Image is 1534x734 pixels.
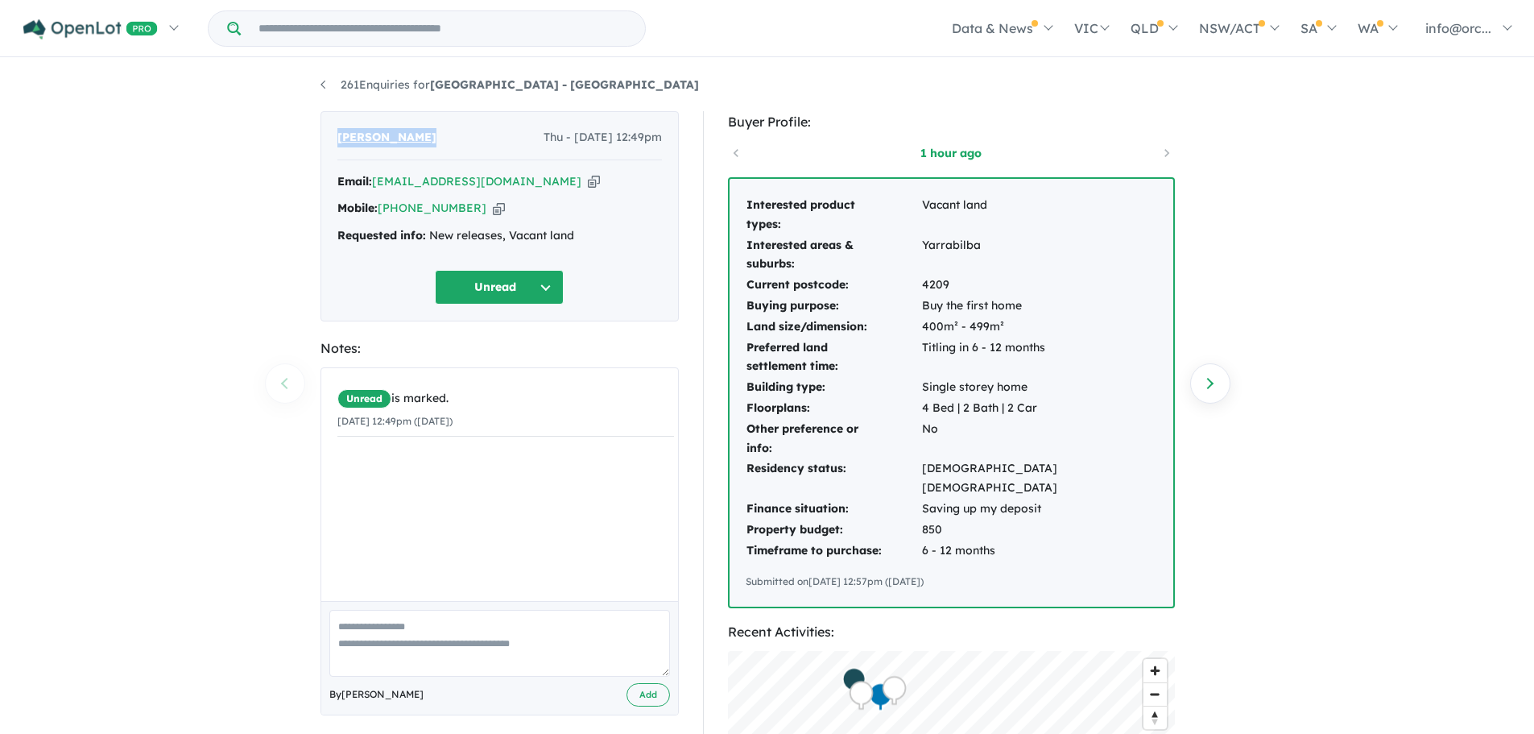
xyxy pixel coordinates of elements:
[746,296,921,317] td: Buying purpose:
[320,76,1214,95] nav: breadcrumb
[746,317,921,338] td: Land size/dimension:
[746,419,921,459] td: Other preference or info:
[868,682,892,712] div: Map marker
[921,499,1157,520] td: Saving up my deposit
[921,317,1157,338] td: 400m² - 499m²
[921,541,1157,562] td: 6 - 12 months
[626,683,670,707] button: Add
[337,174,372,189] strong: Email:
[337,128,436,147] span: [PERSON_NAME]
[921,195,1157,235] td: Vacant land
[746,338,921,378] td: Preferred land settlement time:
[746,574,1157,590] div: Submitted on [DATE] 12:57pm ([DATE])
[23,19,158,39] img: Openlot PRO Logo White
[435,270,564,305] button: Unread
[493,200,505,217] button: Copy
[746,398,921,419] td: Floorplans:
[746,377,921,398] td: Building type:
[921,398,1157,419] td: 4 Bed | 2 Bath | 2 Car
[728,111,1175,133] div: Buyer Profile:
[921,377,1157,398] td: Single storey home
[337,201,378,215] strong: Mobile:
[841,667,866,697] div: Map marker
[1425,20,1491,36] span: info@orc...
[320,77,699,92] a: 261Enquiries for[GEOGRAPHIC_DATA] - [GEOGRAPHIC_DATA]
[746,275,921,296] td: Current postcode:
[1143,682,1167,706] button: Zoom out
[921,338,1157,378] td: Titling in 6 - 12 months
[921,520,1157,541] td: 850
[430,77,699,92] strong: [GEOGRAPHIC_DATA] - [GEOGRAPHIC_DATA]
[337,415,453,427] small: [DATE] 12:49pm ([DATE])
[746,541,921,562] td: Timeframe to purchase:
[244,11,642,46] input: Try estate name, suburb, builder or developer
[882,676,906,706] div: Map marker
[883,145,1019,161] a: 1 hour ago
[746,235,921,276] td: Interested areas & suburbs:
[746,195,921,235] td: Interested product types:
[746,499,921,520] td: Finance situation:
[1143,706,1167,729] button: Reset bearing to north
[921,296,1157,317] td: Buy the first home
[329,686,424,703] span: By [PERSON_NAME]
[849,681,873,711] div: Map marker
[544,128,662,147] span: Thu - [DATE] 12:49pm
[1143,683,1167,706] span: Zoom out
[921,458,1157,499] td: [DEMOGRAPHIC_DATA] [DEMOGRAPHIC_DATA]
[921,419,1157,459] td: No
[320,338,679,359] div: Notes:
[378,201,486,215] a: [PHONE_NUMBER]
[921,235,1157,276] td: Yarrabilba
[921,275,1157,296] td: 4209
[1143,659,1167,682] button: Zoom in
[746,458,921,499] td: Residency status:
[337,389,391,408] span: Unread
[337,389,674,408] div: is marked.
[728,621,1175,643] div: Recent Activities:
[337,226,662,246] div: New releases, Vacant land
[337,228,426,243] strong: Requested info:
[372,174,581,189] a: [EMAIL_ADDRESS][DOMAIN_NAME]
[588,173,600,190] button: Copy
[746,520,921,541] td: Property budget:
